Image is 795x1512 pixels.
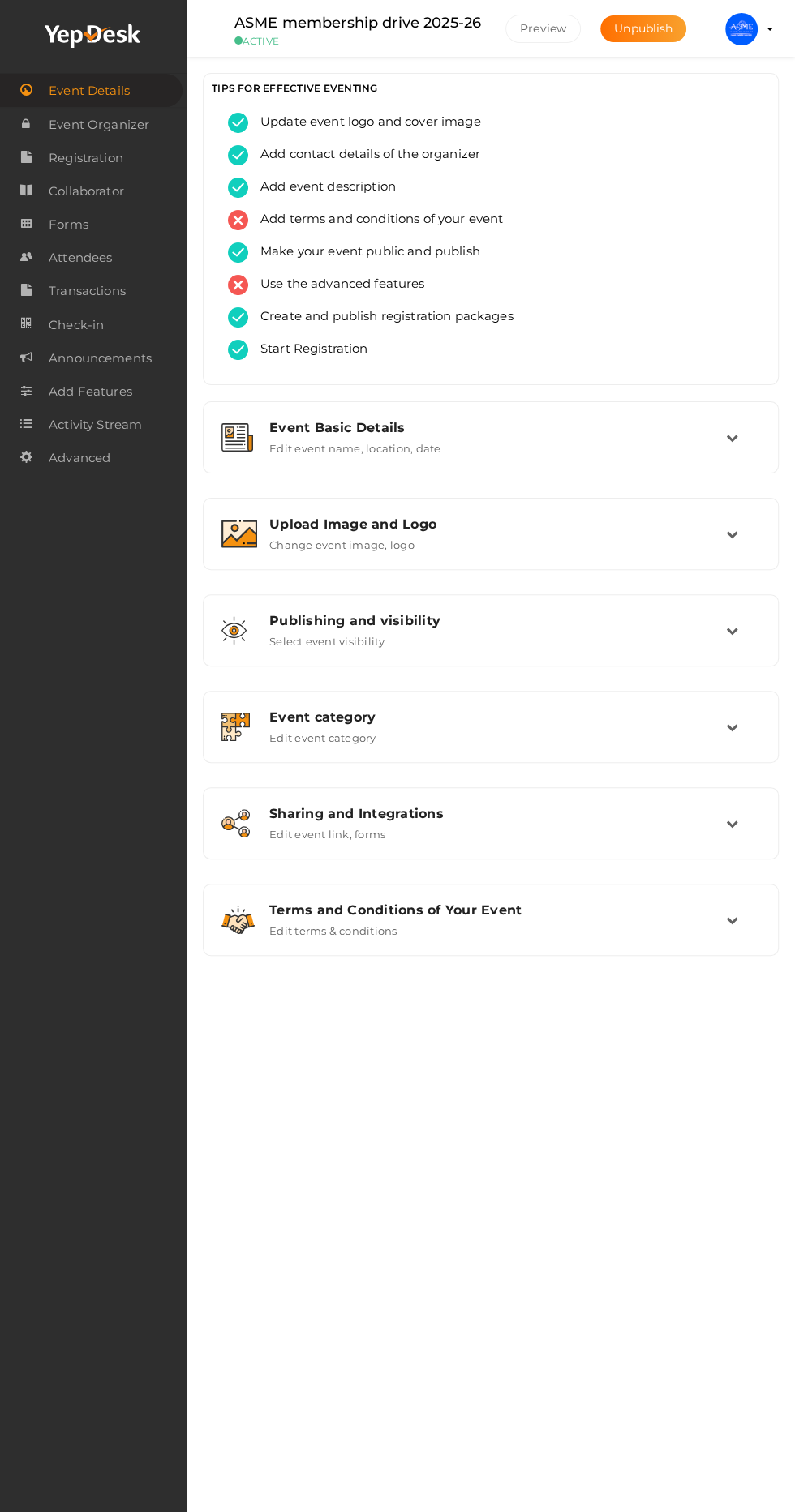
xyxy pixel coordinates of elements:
label: Select event visibility [269,628,385,648]
img: tick-success.svg [228,145,248,165]
span: Start Registration [248,340,368,360]
span: Check-in [49,309,104,341]
span: Use the advanced features [248,275,425,295]
span: Activity Stream [49,409,142,441]
a: Event Basic Details Edit event name, location, date [212,443,770,458]
div: Terms and Conditions of Your Event [269,902,726,918]
span: Unpublish [614,21,673,36]
span: Add contact details of the organizer [248,145,480,165]
button: Unpublish [600,15,686,42]
h3: TIPS FOR EFFECTIVE EVENTING [212,82,770,94]
span: Create and publish registration packages [248,307,514,328]
img: tick-success.svg [228,340,248,360]
label: Edit terms & conditions [269,918,397,937]
img: category.svg [221,713,250,741]
span: Registration [49,142,123,174]
span: Collaborator [49,175,124,208]
label: Edit event name, location, date [269,435,440,455]
img: shared-vision.svg [221,616,247,645]
a: Terms and Conditions of Your Event Edit terms & conditions [212,925,770,940]
div: Upload Image and Logo [269,516,726,532]
label: Edit event link, forms [269,821,385,841]
span: Update event logo and cover image [248,113,481,133]
label: Edit event category [269,725,376,744]
a: Upload Image and Logo Change event image, logo [212,539,770,555]
a: Sharing and Integrations Edit event link, forms [212,829,770,844]
span: Publishing and visibility [269,613,440,628]
small: ACTIVE [234,35,481,47]
img: handshake.svg [221,906,255,934]
span: Advanced [49,442,110,474]
span: Announcements [49,342,152,375]
img: error.svg [228,275,248,295]
img: image.svg [221,520,257,548]
a: Publishing and visibility Select event visibility [212,636,770,651]
span: Event Details [49,75,130,107]
a: Event category Edit event category [212,732,770,747]
img: ACg8ocIznaYxAd1j8yGuuk7V8oyGTUXj0eGIu5KK6886ihuBZQ=s100 [725,13,758,45]
img: tick-success.svg [228,178,248,198]
img: sharing.svg [221,809,250,837]
span: Make your event public and publish [248,242,480,263]
span: Event Organizer [49,109,149,141]
div: Event Basic Details [269,420,726,435]
div: Sharing and Integrations [269,806,726,821]
img: error.svg [228,210,248,230]
img: tick-success.svg [228,242,248,263]
span: Forms [49,208,88,241]
div: Event category [269,709,726,725]
button: Preview [505,15,581,43]
span: Add terms and conditions of your event [248,210,503,230]
img: event-details.svg [221,423,253,452]
span: Transactions [49,275,126,307]
img: tick-success.svg [228,307,248,328]
img: tick-success.svg [228,113,248,133]
span: Add event description [248,178,396,198]
span: Attendees [49,242,112,274]
label: Change event image, logo [269,532,415,551]
label: ASME membership drive 2025-26 [234,11,481,35]
span: Add Features [49,375,132,408]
